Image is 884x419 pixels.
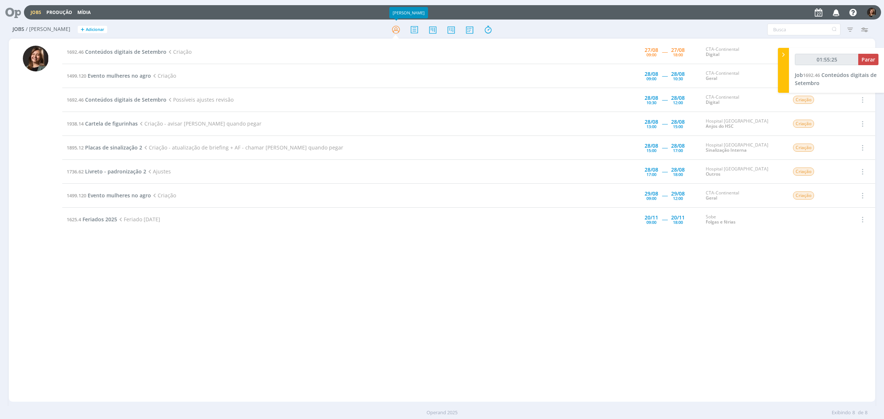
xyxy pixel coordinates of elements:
a: Jobs [31,9,41,15]
div: 28/08 [645,95,658,101]
span: + [81,26,84,34]
span: Possíveis ajustes revisão [166,96,234,103]
a: Anjos do HSC [706,123,734,129]
span: 1625.4 [67,216,81,223]
div: CTA-Continental [706,47,782,57]
div: 17:00 [673,148,683,152]
button: Parar [858,54,878,65]
span: ----- [662,96,667,103]
span: ----- [662,192,667,199]
span: Criação - avisar [PERSON_NAME] quando pegar [138,120,262,127]
span: ----- [662,72,667,79]
span: 8 [852,409,855,416]
span: Conteúdos digitais de Setembro [85,48,166,55]
div: [PERSON_NAME] [389,7,428,18]
div: 28/08 [645,119,658,124]
div: CTA-Continental [706,190,782,201]
span: Criação [166,48,192,55]
span: Exibindo [832,409,851,416]
a: 1625.4Feriados 2025 [67,216,117,223]
div: Hospital [GEOGRAPHIC_DATA] [706,166,782,177]
span: Criação [151,192,176,199]
span: 1692.46 [803,72,820,78]
span: 1692.46 [67,49,84,55]
a: Job1692.46Conteúdos digitais de Setembro [795,71,877,87]
div: 28/08 [671,71,685,77]
div: 29/08 [671,191,685,196]
div: 20/11 [645,215,658,220]
span: ----- [662,144,667,151]
div: 29/08 [645,191,658,196]
span: Criação - atualização de briefing + AF - chamar [PERSON_NAME] quando pegar [142,144,343,151]
div: 28/08 [671,119,685,124]
div: 28/08 [671,95,685,101]
span: Criação [151,72,176,79]
span: Jobs [13,26,24,32]
span: ----- [662,120,667,127]
div: Hospital [GEOGRAPHIC_DATA] [706,142,782,153]
div: Hospital [GEOGRAPHIC_DATA] [706,119,782,129]
div: 09:00 [646,196,656,200]
span: Feriado [DATE] [117,216,160,223]
span: 8 [865,409,867,416]
span: Criação [793,191,814,200]
img: L [867,8,876,17]
a: 1692.46Conteúdos digitais de Setembro [67,48,166,55]
a: Geral [706,195,717,201]
input: Busca [767,24,841,35]
span: 1499.120 [67,192,86,199]
div: 09:00 [646,220,656,224]
span: Livreto - padronização 2 [85,168,146,175]
span: Adicionar [86,27,104,32]
span: Parar [862,56,875,63]
a: Sinalização Interna [706,147,747,153]
a: Folgas e férias [706,219,736,225]
div: 28/08 [645,71,658,77]
img: L [23,46,49,71]
a: Outros [706,171,720,177]
span: Criação [793,96,814,104]
span: Ajustes [146,168,171,175]
span: Placas de sinalização 2 [85,144,142,151]
div: 27/08 [671,47,685,53]
div: 28/08 [645,167,658,172]
div: 13:00 [646,124,656,128]
button: Produção [44,10,74,15]
a: Produção [46,9,72,15]
span: ----- [662,48,667,55]
span: 1938.14 [67,120,84,127]
span: 1895.12 [67,144,84,151]
span: Evento mulheres no agro [88,192,151,199]
a: 1499.120Evento mulheres no agro [67,72,151,79]
span: 1736.62 [67,168,84,175]
button: Mídia [75,10,93,15]
span: 1692.46 [67,96,84,103]
span: de [858,409,863,416]
div: CTA-Continental [706,71,782,81]
div: 09:00 [646,77,656,81]
span: ----- [662,168,667,175]
div: 09:00 [646,53,656,57]
span: Evento mulheres no agro [88,72,151,79]
span: Cartela de figurinhas [85,120,138,127]
div: 15:00 [646,148,656,152]
button: +Adicionar [78,26,107,34]
div: 28/08 [671,143,685,148]
a: 1938.14Cartela de figurinhas [67,120,138,127]
span: Criação [793,144,814,152]
span: 1499.120 [67,73,86,79]
div: Sobe [706,214,782,225]
a: 1736.62Livreto - padronização 2 [67,168,146,175]
a: Geral [706,75,717,81]
span: Criação [793,120,814,128]
a: 1499.120Evento mulheres no agro [67,192,151,199]
span: Conteúdos digitais de Setembro [795,71,877,87]
span: Feriados 2025 [83,216,117,223]
a: 1692.46Conteúdos digitais de Setembro [67,96,166,103]
a: Mídia [77,9,91,15]
div: 20/11 [671,215,685,220]
div: 10:30 [673,77,683,81]
span: / [PERSON_NAME] [26,26,70,32]
span: Criação [793,168,814,176]
button: L [867,6,877,19]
